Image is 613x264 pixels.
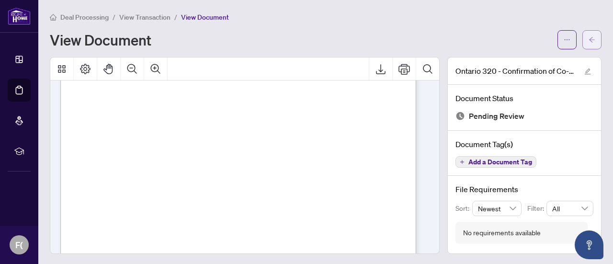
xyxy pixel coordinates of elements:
button: Add a Document Tag [455,156,536,168]
span: home [50,14,57,21]
button: Open asap [575,230,603,259]
span: edit [584,68,591,75]
img: logo [8,7,31,25]
span: Pending Review [469,110,524,123]
span: ellipsis [564,36,570,43]
li: / [174,11,177,23]
span: arrow-left [589,36,595,43]
span: F( [15,238,23,252]
span: plus [460,160,465,164]
span: View Transaction [119,13,170,22]
span: Ontario 320 - Confirmation of Co-operation and Representation 1 1 1.pdf [455,65,575,77]
h4: Document Tag(s) [455,138,593,150]
span: All [552,201,588,216]
li: / [113,11,115,23]
h4: File Requirements [455,184,593,195]
span: View Document [181,13,229,22]
p: Filter: [527,203,546,214]
img: Document Status [455,111,465,121]
span: Newest [478,201,516,216]
div: No requirements available [463,228,541,238]
h4: Document Status [455,92,593,104]
p: Sort: [455,203,472,214]
h1: View Document [50,32,151,47]
span: Add a Document Tag [468,159,532,165]
span: Deal Processing [60,13,109,22]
